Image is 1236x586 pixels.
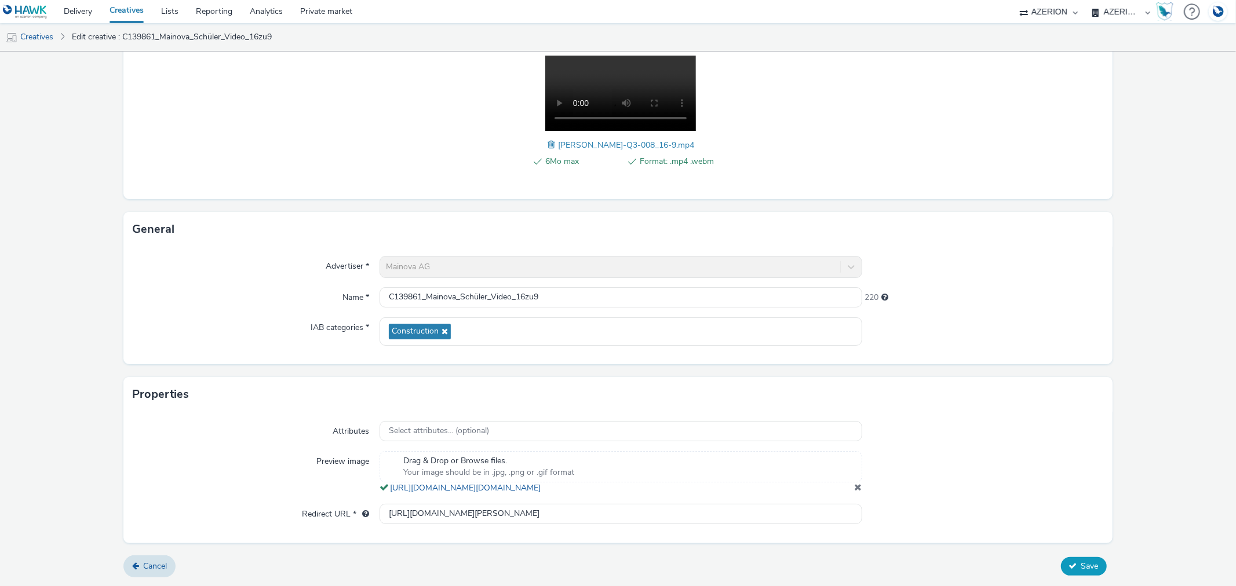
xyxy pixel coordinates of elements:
[558,140,694,151] span: [PERSON_NAME]-Q3-008_16-9.mp4
[123,555,176,577] a: Cancel
[356,508,369,520] div: URL will be used as a validation URL with some SSPs and it will be the redirection URL of your cr...
[1156,2,1178,21] a: Hawk Academy
[132,221,174,238] h3: General
[882,292,889,303] div: Maximum 255 characters
[1209,2,1227,21] img: Account DE
[403,467,574,478] span: Your image should be in .jpg, .png or .gif format
[306,317,374,334] label: IAB categories *
[389,426,489,436] span: Select attributes... (optional)
[1156,2,1173,21] img: Hawk Academy
[312,451,374,467] label: Preview image
[640,155,714,169] span: Format: .mp4 .webm
[1061,557,1107,576] button: Save
[1081,561,1099,572] span: Save
[328,421,374,437] label: Attributes
[143,561,167,572] span: Cancel
[380,504,862,524] input: url...
[403,455,574,467] span: Drag & Drop or Browse files.
[321,256,374,272] label: Advertiser *
[865,292,879,303] span: 220
[392,327,439,336] span: Construction
[132,386,189,403] h3: Properties
[6,32,17,43] img: mobile
[297,504,374,520] label: Redirect URL *
[380,287,862,307] input: Name
[390,482,545,493] a: [URL][DOMAIN_NAME][DOMAIN_NAME]
[545,155,619,169] span: 6Mo max
[66,23,278,51] a: Edit creative : C139861_Mainova_Schüler_Video_16zu9
[338,287,374,303] label: Name *
[3,5,48,19] img: undefined Logo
